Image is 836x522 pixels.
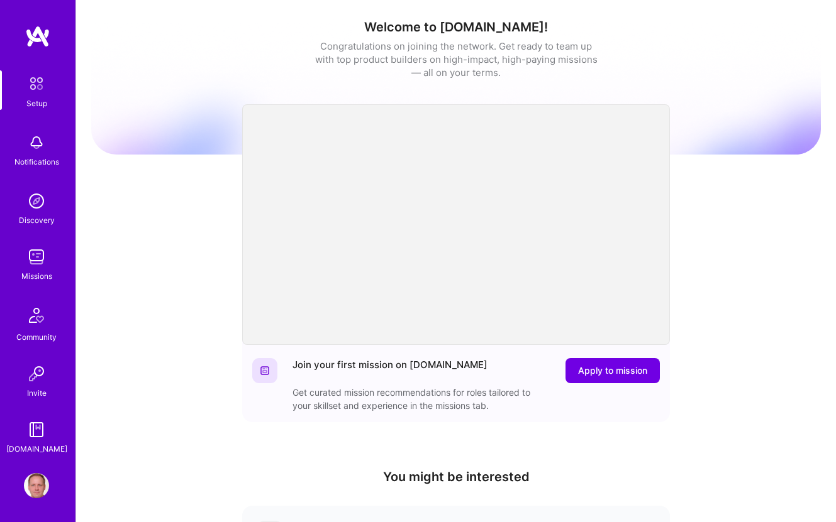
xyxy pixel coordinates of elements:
[27,386,47,400] div: Invite
[26,97,47,110] div: Setup
[566,358,660,383] button: Apply to mission
[91,19,821,35] h1: Welcome to [DOMAIN_NAME]!
[25,25,50,48] img: logo
[21,300,52,330] img: Community
[293,358,488,383] div: Join your first mission on [DOMAIN_NAME]
[14,155,59,168] div: Notifications
[24,473,49,498] img: User Avatar
[242,104,670,345] iframe: video
[24,244,49,269] img: teamwork
[293,386,544,412] div: Get curated mission recommendations for roles tailored to your skillset and experience in the mis...
[260,366,270,376] img: Website
[19,214,55,227] div: Discovery
[578,364,647,377] span: Apply to mission
[24,130,49,155] img: bell
[315,40,598,79] div: Congratulations on joining the network. Get ready to team up with top product builders on high-im...
[6,442,67,455] div: [DOMAIN_NAME]
[24,417,49,442] img: guide book
[21,269,52,283] div: Missions
[24,361,49,386] img: Invite
[24,188,49,214] img: discovery
[21,473,52,498] a: User Avatar
[242,469,670,484] h4: You might be interested
[16,330,57,344] div: Community
[23,70,50,97] img: setup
